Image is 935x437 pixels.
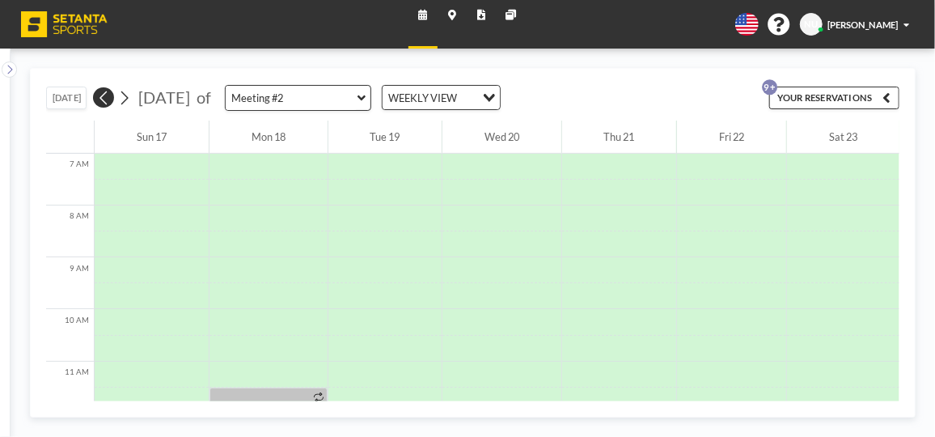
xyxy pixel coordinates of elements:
span: NU [804,19,818,30]
div: Wed 20 [442,121,561,153]
div: Sat 23 [787,121,899,153]
div: Thu 21 [562,121,677,153]
span: [DATE] [138,87,190,107]
span: WEEKLY VIEW [386,89,459,106]
div: Search for option [383,86,500,109]
div: Tue 19 [328,121,442,153]
button: YOUR RESERVATIONS9+ [769,87,899,109]
div: 11 AM [46,362,94,414]
p: 9+ [762,79,777,95]
div: Mon 18 [209,121,328,153]
div: 9 AM [46,257,94,309]
div: 10 AM [46,309,94,361]
div: Fri 22 [677,121,786,153]
span: of [197,87,211,108]
img: organization-logo [21,11,108,37]
div: Sun 17 [95,121,209,153]
div: 7 AM [46,154,94,206]
input: Search for option [461,89,473,106]
input: Meeting #2 [226,86,357,110]
span: [PERSON_NAME] [827,19,898,30]
button: [DATE] [46,87,87,109]
div: 8 AM [46,206,94,257]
